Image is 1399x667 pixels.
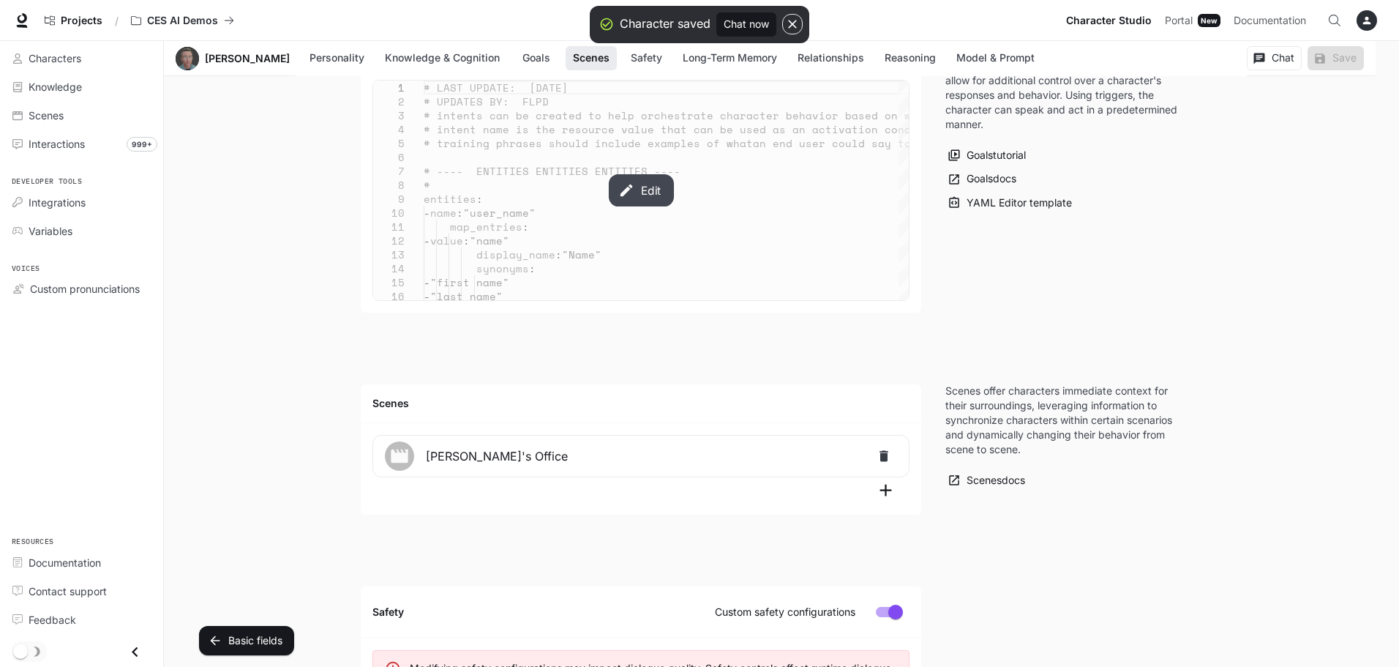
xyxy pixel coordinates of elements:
[716,12,776,37] button: Chat now
[1247,46,1302,70] button: Chat
[205,53,290,64] a: [PERSON_NAME]
[715,605,855,619] label: Custom safety configurations
[6,74,157,100] a: Knowledge
[372,605,715,619] h4: Safety
[949,46,1042,70] button: Model & Prompt
[863,477,909,503] button: add scene
[38,6,109,35] a: Go to projects
[302,46,372,70] button: Personality
[623,46,670,70] button: Safety
[119,637,151,667] button: Close drawer
[877,46,943,70] button: Reasoning
[176,47,199,70] div: Avatar image
[6,103,157,128] a: Scenes
[29,195,86,210] span: Integrations
[6,578,157,604] a: Contact support
[6,190,157,215] a: Integrations
[945,469,1029,493] a: Scenesdocs
[6,45,157,71] a: Characters
[124,6,241,35] button: All workspaces
[1159,6,1226,35] a: PortalNew
[1198,14,1220,27] div: New
[61,15,102,27] span: Projects
[176,47,199,70] button: Open character avatar dialog
[426,447,871,465] span: [PERSON_NAME]'s Office
[608,174,673,206] button: Edit
[378,46,507,70] button: Knowledge & Cognition
[372,396,909,411] h4: Scenes
[1060,6,1158,35] a: Character Studio
[1066,12,1152,30] span: Character Studio
[29,136,85,152] span: Interactions
[1228,6,1317,35] a: Documentation
[29,555,101,570] span: Documentation
[6,218,157,244] a: Variables
[790,46,871,70] button: Relationships
[29,612,76,627] span: Feedback
[1320,6,1349,35] button: Open Command Menu
[13,643,28,659] span: Dark mode toggle
[30,281,140,297] span: Custom pronunciations
[566,46,617,70] button: Scenes
[1234,12,1306,30] span: Documentation
[29,79,82,94] span: Knowledge
[199,626,294,655] button: Basic fields
[945,191,1076,215] button: YAML Editor template
[29,223,72,239] span: Variables
[29,51,81,66] span: Characters
[6,276,157,302] a: Custom pronunciations
[29,584,107,599] span: Contact support
[945,59,1179,132] p: Designed for integrations, Goals and Actions allow for additional control over a character's resp...
[29,108,64,123] span: Scenes
[127,137,157,152] span: 999+
[945,144,1029,168] button: Goalstutorial
[945,384,1179,457] p: Scenes offer characters immediate context for their surroundings, leveraging information to synch...
[6,550,157,575] a: Documentation
[675,46,784,70] button: Long-Term Memory
[620,15,710,32] div: Character saved
[513,46,560,70] button: Goals
[109,13,124,29] div: /
[945,168,1020,192] a: Goalsdocs
[6,131,157,157] a: Interactions
[147,15,218,27] p: CES AI Demos
[6,607,157,633] a: Feedback
[1165,12,1193,30] span: Portal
